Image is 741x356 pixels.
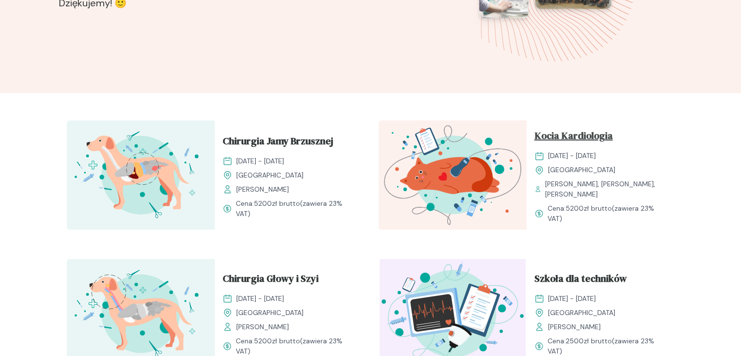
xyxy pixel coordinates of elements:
span: [DATE] - [DATE] [236,156,284,166]
span: 5200 zł brutto [566,204,612,213]
span: [PERSON_NAME] [236,184,289,195]
img: aHfRokMqNJQqH-fc_ChiruJB_T.svg [67,120,215,230]
img: aHfXlEMqNJQqH-jZ_KociaKardio_T.svg [379,120,527,230]
a: Kocia Kardiologia [534,128,667,147]
span: [GEOGRAPHIC_DATA] [236,170,304,180]
span: [GEOGRAPHIC_DATA] [548,308,615,318]
span: [GEOGRAPHIC_DATA] [236,308,304,318]
a: Szkoła dla techników [534,271,667,290]
span: Szkoła dla techników [534,271,627,290]
span: 2500 zł brutto [566,336,612,345]
span: [PERSON_NAME], [PERSON_NAME], [PERSON_NAME] [545,179,666,199]
span: 5200 zł brutto [254,199,300,208]
span: [PERSON_NAME] [548,322,601,332]
span: Kocia Kardiologia [534,128,613,147]
span: Cena: (zawiera 23% VAT) [236,198,355,219]
a: Chirurgia Głowy i Szyi [223,271,355,290]
span: 5200 zł brutto [254,336,300,345]
span: [DATE] - [DATE] [236,294,284,304]
span: [PERSON_NAME] [236,322,289,332]
span: Chirurgia Głowy i Szyi [223,271,319,290]
a: Chirurgia Jamy Brzusznej [223,134,355,152]
span: Chirurgia Jamy Brzusznej [223,134,333,152]
span: [GEOGRAPHIC_DATA] [548,165,615,175]
span: [DATE] - [DATE] [548,294,596,304]
span: [DATE] - [DATE] [548,151,596,161]
span: Cena: (zawiera 23% VAT) [548,203,667,224]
